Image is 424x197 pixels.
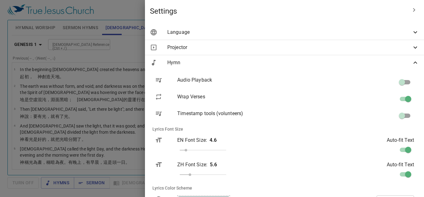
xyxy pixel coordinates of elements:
p: 5.6 [210,161,217,168]
span: Language [167,29,412,36]
span: Hymn [167,59,412,66]
p: Audio Playback [177,76,302,84]
p: ZH Font Size : [177,161,207,168]
p: Timestamp tools (volunteers) [177,110,302,117]
div: Hymn [145,55,424,70]
p: 4.6 [210,137,217,144]
span: Settings [150,6,407,16]
p: EN Font Size : [177,137,207,144]
p: Auto-fit Text [387,161,414,168]
li: Lyrics Font Size [147,122,422,137]
span: Projector [167,44,412,51]
p: Wrap Verses [177,93,302,101]
div: Language [145,25,424,40]
div: Projector [145,40,424,55]
li: Lyrics Color Scheme [147,181,422,195]
p: Auto-fit Text [387,137,414,144]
